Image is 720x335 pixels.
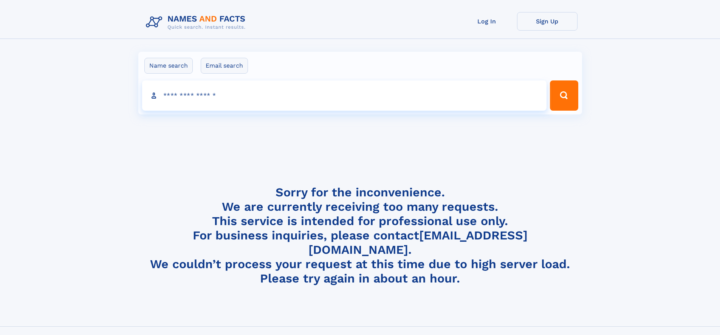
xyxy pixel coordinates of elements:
[550,80,578,111] button: Search Button
[308,228,528,257] a: [EMAIL_ADDRESS][DOMAIN_NAME]
[517,12,578,31] a: Sign Up
[457,12,517,31] a: Log In
[143,185,578,286] h4: Sorry for the inconvenience. We are currently receiving too many requests. This service is intend...
[201,58,248,74] label: Email search
[144,58,193,74] label: Name search
[142,80,547,111] input: search input
[143,12,252,32] img: Logo Names and Facts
